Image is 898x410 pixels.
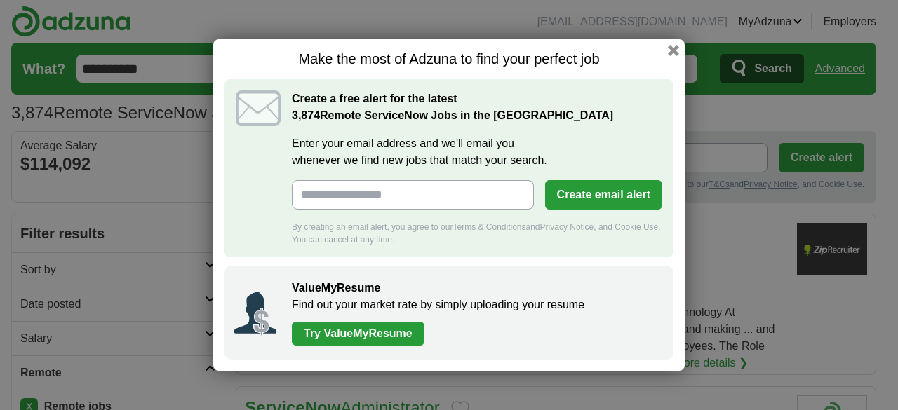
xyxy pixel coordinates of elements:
a: Try ValueMyResume [292,322,424,346]
p: Find out your market rate by simply uploading your resume [292,296,659,313]
a: Terms & Conditions [453,222,525,232]
button: Create email alert [545,180,662,210]
div: By creating an email alert, you agree to our and , and Cookie Use. You can cancel at any time. [292,221,662,246]
img: icon_email.svg [236,90,281,126]
span: 3,874 [292,107,320,124]
h2: Create a free alert for the latest [292,90,662,124]
label: Enter your email address and we'll email you whenever we find new jobs that match your search. [292,135,662,169]
a: Privacy Notice [540,222,594,232]
strong: Remote ServiceNow Jobs in the [GEOGRAPHIC_DATA] [292,109,613,121]
h2: ValueMyResume [292,280,659,296]
h1: Make the most of Adzuna to find your perfect job [224,50,673,68]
